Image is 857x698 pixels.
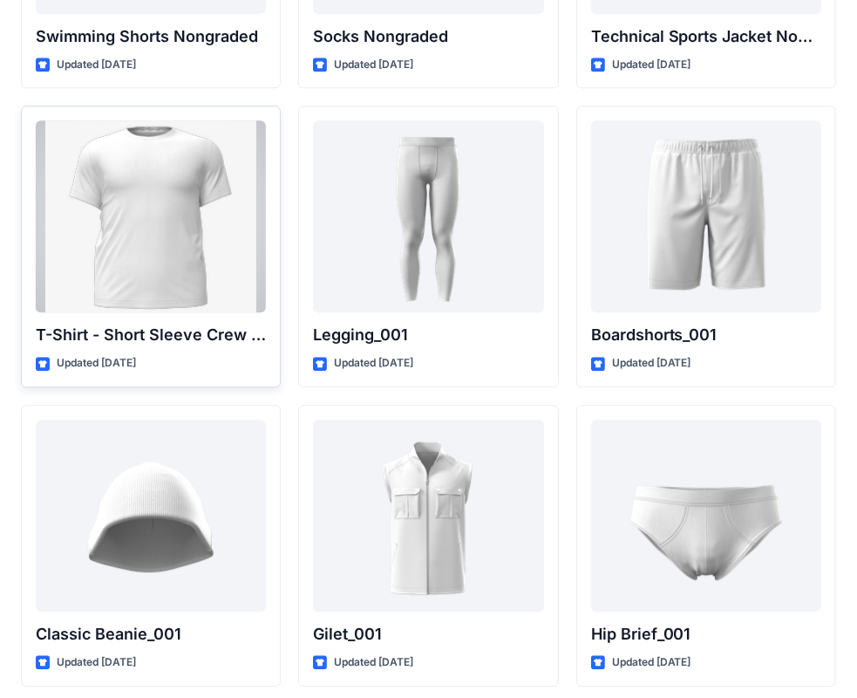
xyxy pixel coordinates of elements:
p: Updated [DATE] [334,654,413,672]
p: Technical Sports Jacket Nongraded [591,24,821,49]
p: Socks Nongraded [313,24,543,49]
p: Updated [DATE] [612,654,691,672]
p: Updated [DATE] [334,56,413,74]
p: Classic Beanie_001 [36,622,266,647]
a: Legging_001 [313,120,543,312]
p: Gilet_001 [313,622,543,647]
a: Boardshorts_001 [591,120,821,312]
p: Updated [DATE] [334,354,413,373]
a: Classic Beanie_001 [36,420,266,612]
p: Swimming Shorts Nongraded [36,24,266,49]
p: Hip Brief_001 [591,622,821,647]
a: T-Shirt - Short Sleeve Crew Neck [36,120,266,312]
a: Hip Brief_001 [591,420,821,612]
p: Updated [DATE] [57,56,136,74]
p: Updated [DATE] [57,354,136,373]
p: Boardshorts_001 [591,323,821,347]
p: Legging_001 [313,323,543,347]
p: Updated [DATE] [612,354,691,373]
p: Updated [DATE] [612,56,691,74]
p: T-Shirt - Short Sleeve Crew Neck [36,323,266,347]
a: Gilet_001 [313,420,543,612]
p: Updated [DATE] [57,654,136,672]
